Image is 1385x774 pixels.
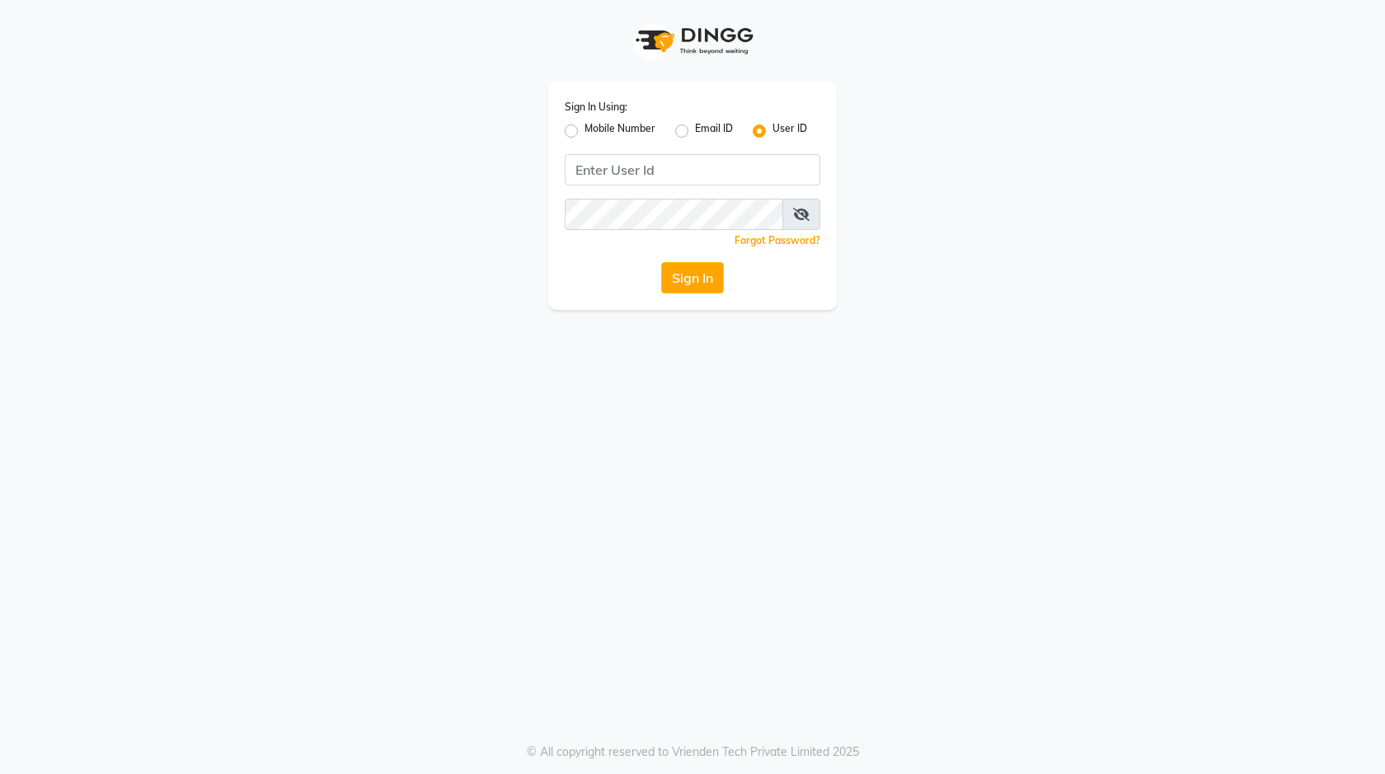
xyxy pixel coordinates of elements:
input: Username [565,154,820,185]
a: Forgot Password? [735,234,820,246]
label: Mobile Number [585,121,655,141]
label: Sign In Using: [565,100,627,115]
label: Email ID [695,121,733,141]
img: logo1.svg [627,16,758,65]
button: Sign In [661,262,724,293]
input: Username [565,199,783,230]
label: User ID [772,121,807,141]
